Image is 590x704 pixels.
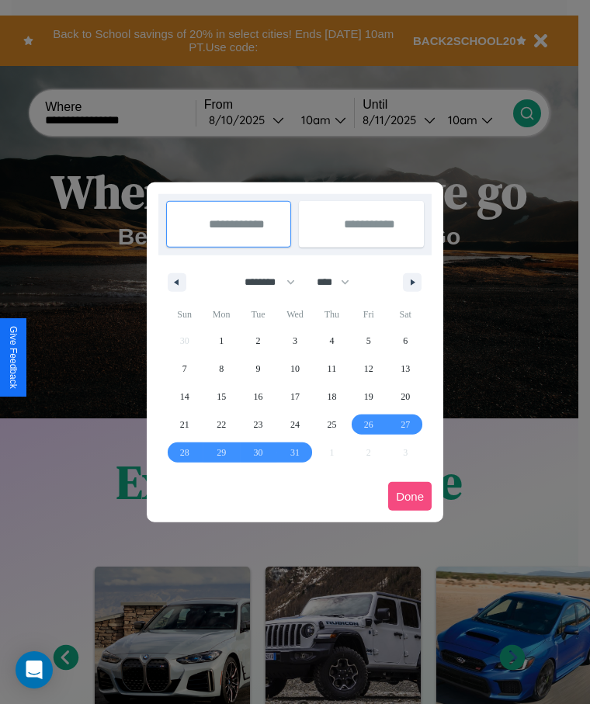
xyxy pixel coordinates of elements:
[219,355,224,383] span: 8
[387,302,424,327] span: Sat
[276,302,313,327] span: Wed
[290,355,300,383] span: 10
[276,355,313,383] button: 10
[166,302,203,327] span: Sun
[240,327,276,355] button: 2
[182,355,187,383] span: 7
[350,327,387,355] button: 5
[8,326,19,389] div: Give Feedback
[350,383,387,411] button: 19
[387,383,424,411] button: 20
[240,383,276,411] button: 16
[180,439,189,466] span: 28
[401,383,410,411] span: 20
[388,482,432,511] button: Done
[203,302,239,327] span: Mon
[293,327,297,355] span: 3
[350,302,387,327] span: Fri
[217,411,226,439] span: 22
[290,411,300,439] span: 24
[166,383,203,411] button: 14
[240,302,276,327] span: Tue
[240,439,276,466] button: 30
[314,355,350,383] button: 11
[203,439,239,466] button: 29
[180,383,189,411] span: 14
[276,439,313,466] button: 31
[217,383,226,411] span: 15
[350,411,387,439] button: 26
[16,651,53,688] div: Open Intercom Messenger
[276,411,313,439] button: 24
[166,411,203,439] button: 21
[240,411,276,439] button: 23
[254,439,263,466] span: 30
[314,302,350,327] span: Thu
[290,383,300,411] span: 17
[203,383,239,411] button: 15
[219,327,224,355] span: 1
[290,439,300,466] span: 31
[327,411,336,439] span: 25
[180,411,189,439] span: 21
[203,411,239,439] button: 22
[314,411,350,439] button: 25
[254,411,263,439] span: 23
[203,327,239,355] button: 1
[387,411,424,439] button: 27
[314,327,350,355] button: 4
[254,383,263,411] span: 16
[217,439,226,466] span: 29
[403,327,408,355] span: 6
[364,411,373,439] span: 26
[256,327,261,355] span: 2
[276,383,313,411] button: 17
[327,383,336,411] span: 18
[401,355,410,383] span: 13
[276,327,313,355] button: 3
[387,327,424,355] button: 6
[364,383,373,411] span: 19
[387,355,424,383] button: 13
[328,355,337,383] span: 11
[166,355,203,383] button: 7
[366,327,371,355] span: 5
[203,355,239,383] button: 8
[314,383,350,411] button: 18
[166,439,203,466] button: 28
[401,411,410,439] span: 27
[364,355,373,383] span: 12
[329,327,334,355] span: 4
[256,355,261,383] span: 9
[240,355,276,383] button: 9
[350,355,387,383] button: 12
